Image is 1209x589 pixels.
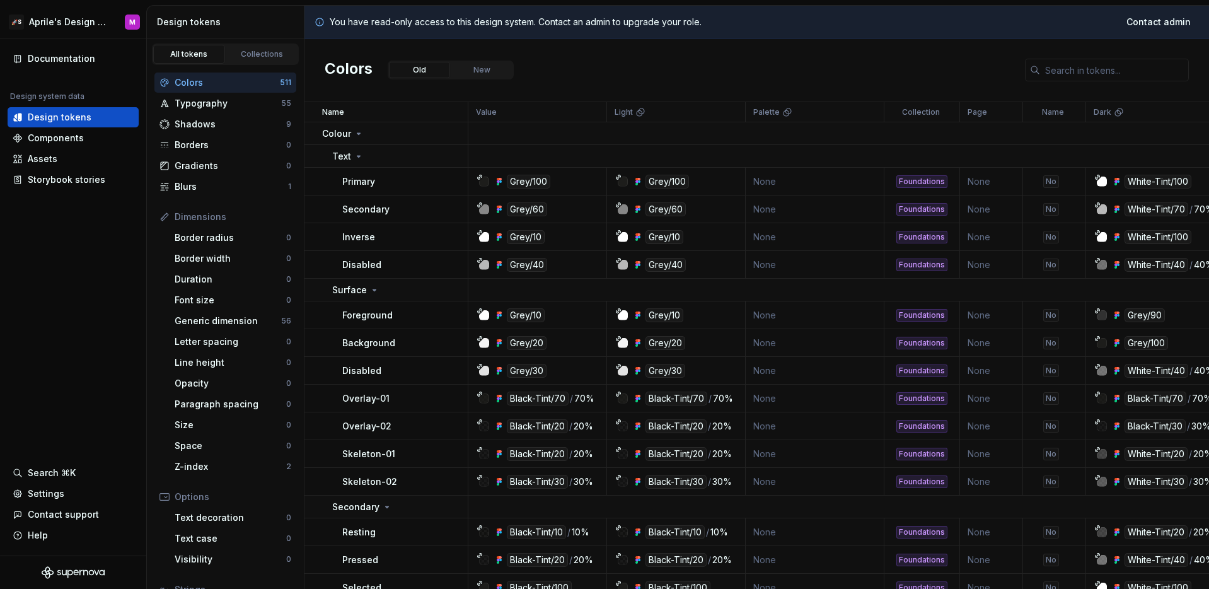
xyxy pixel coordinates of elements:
[286,554,291,564] div: 0
[896,554,947,566] div: Foundations
[960,385,1023,412] td: None
[1043,309,1059,322] div: No
[325,59,373,81] h2: Colors
[507,230,545,244] div: Grey/10
[231,49,294,59] div: Collections
[8,504,139,525] button: Contact support
[746,223,884,251] td: None
[960,412,1023,440] td: None
[1125,447,1188,461] div: White-Tint/20
[170,290,296,310] a: Font size0
[342,337,395,349] p: Background
[1043,526,1059,539] div: No
[170,311,296,331] a: Generic dimension56
[569,447,572,461] div: /
[8,463,139,483] button: Search ⌘K
[175,419,286,431] div: Size
[746,546,884,574] td: None
[476,107,497,117] p: Value
[507,525,566,539] div: Black-Tint/10
[286,534,291,544] div: 0
[574,447,593,461] div: 20%
[1189,202,1193,216] div: /
[342,554,378,566] p: Pressed
[746,168,884,195] td: None
[708,419,711,433] div: /
[175,335,286,348] div: Letter spacing
[389,62,450,78] button: Old
[746,440,884,468] td: None
[170,457,296,477] a: Z-index2
[286,161,291,171] div: 0
[896,231,947,243] div: Foundations
[286,295,291,305] div: 0
[645,553,707,567] div: Black-Tint/20
[1189,553,1193,567] div: /
[709,392,712,405] div: /
[1040,59,1189,81] input: Search in tokens...
[170,508,296,528] a: Text decoration0
[896,175,947,188] div: Foundations
[960,301,1023,329] td: None
[342,420,391,433] p: Overlay-02
[286,399,291,409] div: 0
[746,301,884,329] td: None
[175,273,286,286] div: Duration
[1187,419,1190,433] div: /
[175,377,286,390] div: Opacity
[170,373,296,394] a: Opacity0
[342,203,390,216] p: Secondary
[1125,525,1188,539] div: White-Tint/20
[1043,448,1059,460] div: No
[1126,16,1191,28] span: Contact admin
[170,248,296,269] a: Border width0
[1043,554,1059,566] div: No
[1189,525,1192,539] div: /
[10,91,84,102] div: Design system data
[175,440,286,452] div: Space
[507,419,568,433] div: Black-Tint/20
[708,553,711,567] div: /
[574,553,593,567] div: 20%
[746,518,884,546] td: None
[507,175,550,189] div: Grey/100
[1188,392,1191,405] div: /
[286,140,291,150] div: 0
[507,258,547,272] div: Grey/40
[896,475,947,488] div: Foundations
[645,419,707,433] div: Black-Tint/20
[175,139,286,151] div: Borders
[507,308,545,322] div: Grey/10
[746,412,884,440] td: None
[572,525,589,539] div: 10%
[712,447,732,461] div: 20%
[1043,475,1059,488] div: No
[342,259,381,271] p: Disabled
[175,160,286,172] div: Gradients
[286,420,291,430] div: 0
[29,16,110,28] div: Aprile's Design System
[175,231,286,244] div: Border radius
[507,392,569,405] div: Black-Tint/70
[154,135,296,155] a: Borders0
[129,17,136,27] div: M
[507,364,547,378] div: Grey/30
[28,529,48,542] div: Help
[175,491,291,503] div: Options
[157,16,299,28] div: Design tokens
[960,195,1023,223] td: None
[342,309,393,322] p: Foreground
[288,182,291,192] div: 1
[28,132,84,144] div: Components
[896,364,947,377] div: Foundations
[332,501,379,513] p: Secondary
[507,202,547,216] div: Grey/60
[507,475,568,489] div: Black-Tint/30
[746,251,884,279] td: None
[507,553,568,567] div: Black-Tint/20
[286,462,291,472] div: 2
[645,475,707,489] div: Black-Tint/30
[708,475,711,489] div: /
[170,269,296,289] a: Duration0
[342,364,381,377] p: Disabled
